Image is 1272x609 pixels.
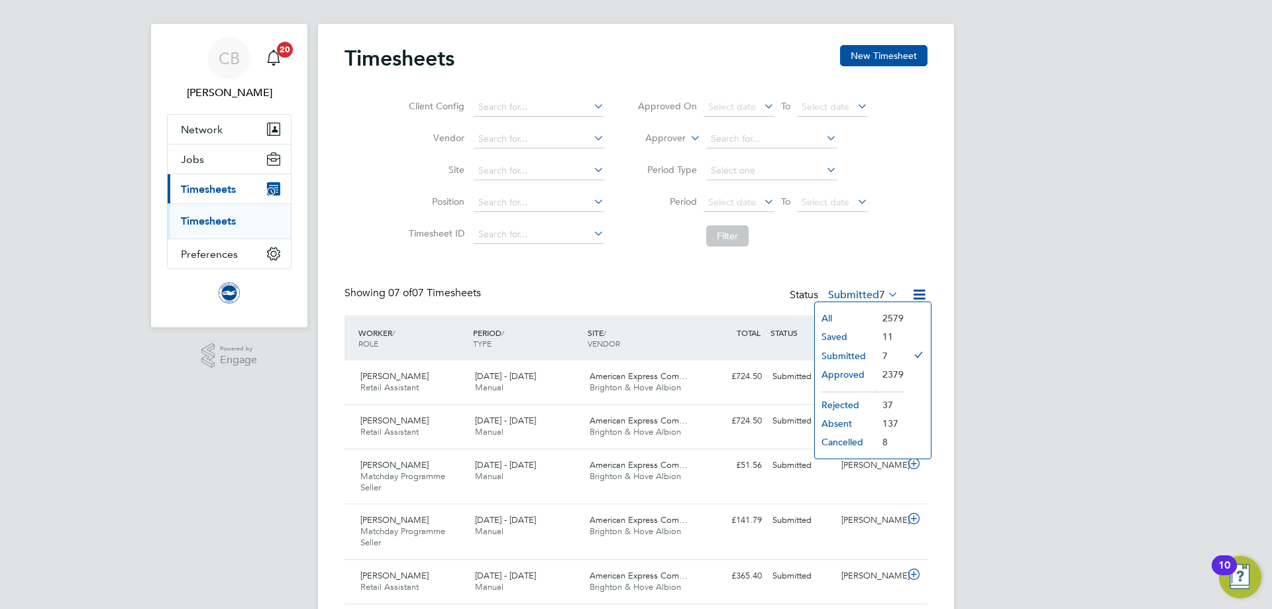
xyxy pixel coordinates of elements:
span: TOTAL [737,327,761,338]
span: American Express Com… [590,459,688,471]
span: Manual [475,581,503,592]
span: Select date [708,101,756,113]
div: Status [790,286,901,305]
li: Cancelled [815,433,876,451]
span: Engage [220,355,257,366]
span: Brighton & Hove Albion [590,526,681,537]
span: [DATE] - [DATE] [475,370,536,382]
div: [PERSON_NAME] [836,510,905,531]
span: 07 Timesheets [388,286,481,300]
div: £365.40 [698,565,767,587]
input: Search for... [474,130,604,148]
span: [DATE] - [DATE] [475,570,536,581]
button: Open Resource Center, 10 new notifications [1219,556,1261,598]
span: 07 of [388,286,412,300]
span: Matchday Programme Seller [360,471,445,493]
span: [DATE] - [DATE] [475,459,536,471]
span: ROLE [358,338,378,349]
span: [PERSON_NAME] [360,514,429,526]
label: Approver [626,132,686,145]
li: Approved [815,365,876,384]
a: Go to home page [167,282,291,304]
span: To [777,193,794,210]
span: / [502,327,504,338]
span: American Express Com… [590,415,688,426]
div: £51.56 [698,455,767,476]
div: [PERSON_NAME] [836,455,905,476]
span: Brighton & Hove Albion [590,471,681,482]
div: Submitted [767,510,836,531]
span: Matchday Programme Seller [360,526,445,548]
span: [DATE] - [DATE] [475,415,536,426]
span: 20 [277,42,293,58]
span: [PERSON_NAME] [360,415,429,426]
span: American Express Com… [590,370,688,382]
div: Submitted [767,455,836,476]
label: Submitted [828,288,898,302]
div: [PERSON_NAME] [836,565,905,587]
div: PERIOD [470,321,584,355]
div: £141.79 [698,510,767,531]
span: Brighton & Hove Albion [590,382,681,393]
li: 11 [876,327,904,346]
a: 20 [260,37,287,80]
li: 8 [876,433,904,451]
div: Showing [344,286,484,300]
span: Select date [802,101,849,113]
li: 7 [876,347,904,365]
div: WORKER [355,321,470,355]
span: 7 [879,288,885,302]
input: Search for... [706,130,837,148]
button: Jobs [168,144,291,174]
span: CB [219,50,240,67]
span: VENDOR [588,338,620,349]
li: Rejected [815,396,876,414]
button: New Timesheet [840,45,927,66]
label: Position [405,195,464,207]
a: Powered byEngage [201,343,258,368]
button: Filter [706,225,749,247]
li: 137 [876,414,904,433]
input: Search for... [474,225,604,244]
li: 37 [876,396,904,414]
input: Search for... [474,98,604,117]
div: STATUS [767,321,836,345]
span: Timesheets [181,183,236,195]
label: Client Config [405,100,464,112]
div: Submitted [767,410,836,432]
label: Approved On [637,100,697,112]
a: Timesheets [181,215,236,227]
button: Preferences [168,239,291,268]
img: brightonandhovealbion-logo-retina.png [219,282,240,304]
span: [PERSON_NAME] [360,370,429,382]
span: Retail Assistant [360,581,419,592]
span: Brighton & Hove Albion [590,426,681,437]
span: Manual [475,526,503,537]
span: Select date [802,196,849,208]
span: [DATE] - [DATE] [475,514,536,526]
div: SITE [584,321,699,355]
div: £724.50 [698,366,767,388]
input: Search for... [474,194,604,212]
span: Network [181,123,223,136]
li: Absent [815,414,876,433]
div: Timesheets [168,203,291,239]
span: American Express Com… [590,514,688,526]
span: [PERSON_NAME] [360,459,429,471]
div: £724.50 [698,410,767,432]
span: Select date [708,196,756,208]
span: Retail Assistant [360,426,419,437]
label: Site [405,164,464,176]
span: TYPE [473,338,492,349]
label: Timesheet ID [405,227,464,239]
label: Period Type [637,164,697,176]
label: Vendor [405,132,464,144]
span: / [392,327,395,338]
button: Network [168,115,291,144]
span: Manual [475,426,503,437]
nav: Main navigation [151,24,307,327]
span: Jobs [181,153,204,166]
li: All [815,309,876,327]
label: Period [637,195,697,207]
span: / [604,327,606,338]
